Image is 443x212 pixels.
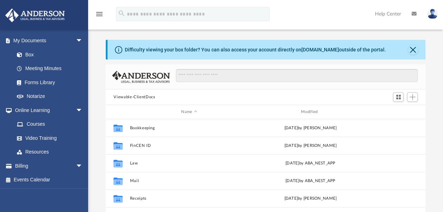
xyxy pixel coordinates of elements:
[76,159,90,173] span: arrow_drop_down
[251,178,370,184] div: [DATE] by ABA_NEST_APP
[5,103,90,117] a: Online Learningarrow_drop_down
[130,196,248,201] button: Receipts
[10,75,86,89] a: Forms Library
[125,46,386,54] div: Difficulty viewing your box folder? You can also access your account directly on outside of the p...
[251,143,370,149] div: [DATE] by [PERSON_NAME]
[130,109,248,115] div: Name
[407,92,418,102] button: Add
[301,47,339,52] a: [DOMAIN_NAME]
[10,62,90,76] a: Meeting Minutes
[118,10,125,17] i: search
[393,92,404,102] button: Switch to Grid View
[130,161,248,166] button: Law
[130,179,248,183] button: Mail
[109,109,127,115] div: id
[95,13,104,18] a: menu
[95,10,104,18] i: menu
[10,89,90,104] a: Notarize
[130,143,248,148] button: FinCEN ID
[76,103,90,118] span: arrow_drop_down
[130,126,248,130] button: Bookkeeping
[251,160,370,167] div: [DATE] by ABA_NEST_APP
[5,159,93,173] a: Billingarrow_drop_down
[427,9,438,19] img: User Pic
[10,131,86,145] a: Video Training
[76,34,90,48] span: arrow_drop_down
[251,125,370,131] div: [DATE] by [PERSON_NAME]
[251,109,370,115] div: Modified
[5,34,90,48] a: My Documentsarrow_drop_down
[176,69,418,82] input: Search files and folders
[10,145,90,159] a: Resources
[3,8,67,22] img: Anderson Advisors Platinum Portal
[5,173,93,187] a: Events Calendar
[10,48,86,62] a: Box
[408,45,418,55] button: Close
[251,195,370,202] div: [DATE] by [PERSON_NAME]
[10,117,90,131] a: Courses
[373,109,422,115] div: id
[113,94,155,100] button: Viewable-ClientDocs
